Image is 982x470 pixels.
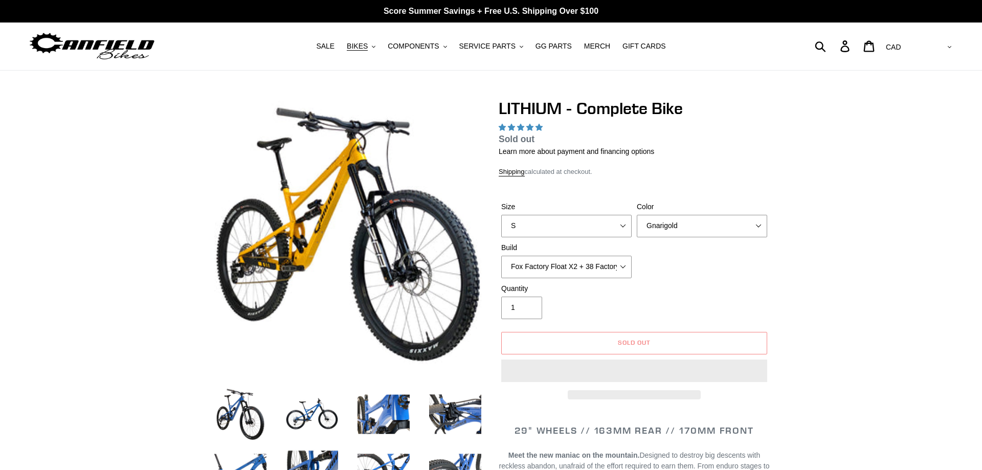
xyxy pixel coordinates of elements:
[618,339,651,346] span: Sold out
[820,35,846,57] input: Search
[501,202,632,212] label: Size
[499,168,525,176] a: Shipping
[316,42,334,51] span: SALE
[622,42,666,51] span: GIFT CARDS
[28,30,156,62] img: Canfield Bikes
[311,39,340,53] a: SALE
[499,134,534,144] span: Sold out
[459,42,515,51] span: SERVICE PARTS
[212,386,269,442] img: Load image into Gallery viewer, LITHIUM - Complete Bike
[535,42,572,51] span: GG PARTS
[579,39,615,53] a: MERCH
[617,39,671,53] a: GIFT CARDS
[508,451,640,459] b: Meet the new maniac on the mountain.
[501,242,632,253] label: Build
[214,101,481,368] img: LITHIUM - Complete Bike
[499,167,770,177] div: calculated at checkout.
[454,39,528,53] button: SERVICE PARTS
[530,39,577,53] a: GG PARTS
[383,39,452,53] button: COMPONENTS
[637,202,767,212] label: Color
[342,39,381,53] button: BIKES
[499,123,545,131] span: 5.00 stars
[499,147,654,155] a: Learn more about payment and financing options
[499,99,770,118] h1: LITHIUM - Complete Bike
[501,332,767,354] button: Sold out
[515,424,753,436] span: 29" WHEELS // 163mm REAR // 170mm FRONT
[355,386,412,442] img: Load image into Gallery viewer, LITHIUM - Complete Bike
[501,283,632,294] label: Quantity
[427,386,483,442] img: Load image into Gallery viewer, LITHIUM - Complete Bike
[388,42,439,51] span: COMPONENTS
[584,42,610,51] span: MERCH
[284,386,340,442] img: Load image into Gallery viewer, LITHIUM - Complete Bike
[347,42,368,51] span: BIKES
